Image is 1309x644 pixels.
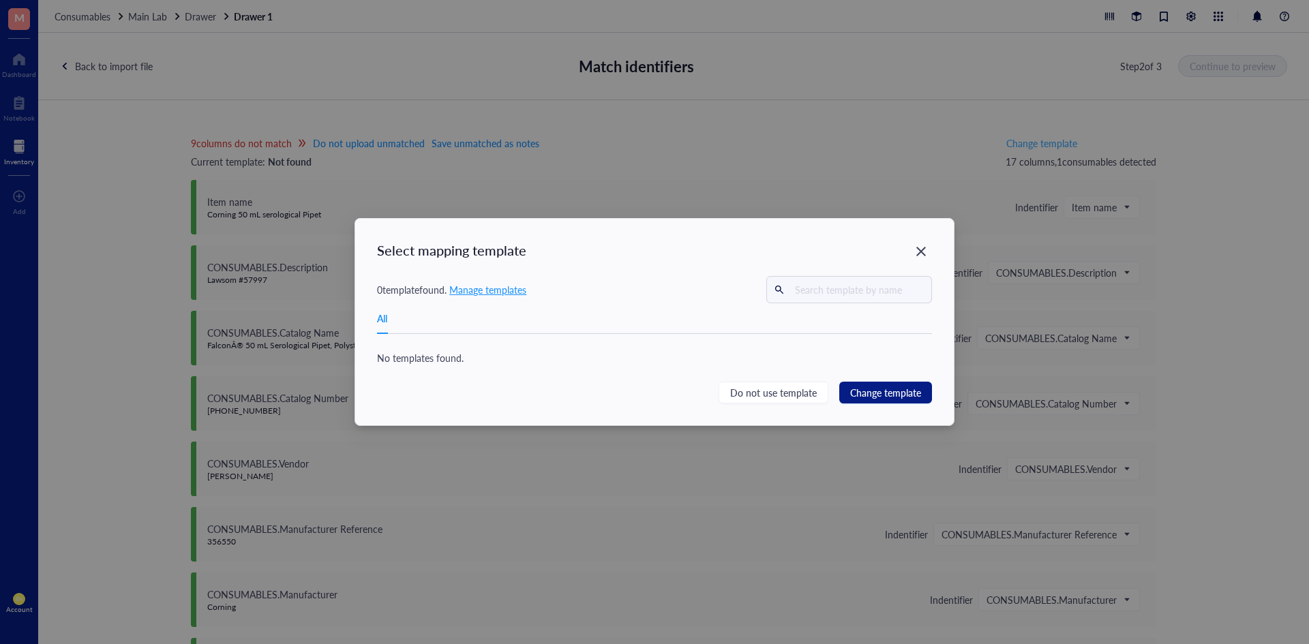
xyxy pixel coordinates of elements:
[910,243,932,260] span: Close
[377,241,932,260] div: Select mapping template
[910,241,932,262] button: Close
[730,385,817,400] span: Do not use template
[449,283,526,296] span: Manage templates
[839,382,932,403] button: Change template
[377,350,932,365] div: No templates found.
[377,282,526,297] div: 0 template found.
[850,385,921,400] span: Change template
[377,311,387,326] div: All
[719,382,828,403] button: Do not use template
[789,279,924,300] input: Search template by name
